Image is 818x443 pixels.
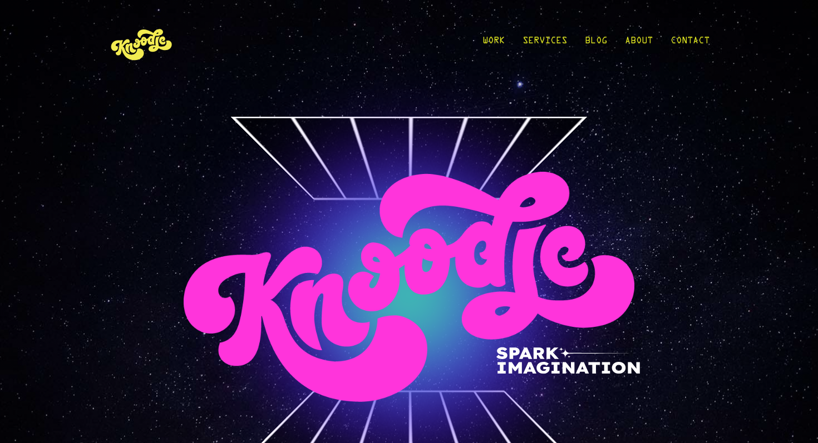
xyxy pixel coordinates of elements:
a: Blog [585,18,607,69]
a: Work [482,18,505,69]
a: Contact [671,18,709,69]
a: About [625,18,653,69]
a: Services [523,18,567,69]
img: KnoLogo(yellow) [109,18,175,69]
